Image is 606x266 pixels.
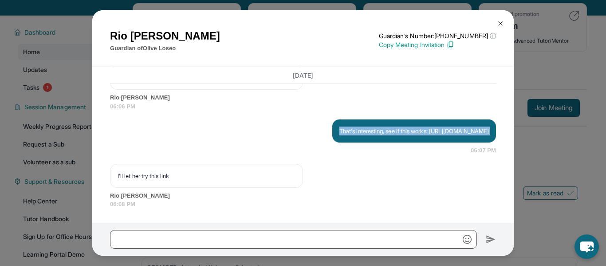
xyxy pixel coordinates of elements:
[110,200,496,209] span: 06:08 PM
[490,32,496,40] span: ⓘ
[486,234,496,245] img: Send icon
[463,235,472,244] img: Emoji
[110,71,496,79] h3: [DATE]
[339,127,489,135] p: That's interesting, see if this works: [URL][DOMAIN_NAME]
[497,20,504,27] img: Close Icon
[110,93,496,102] span: Rio [PERSON_NAME]
[446,41,454,49] img: Copy Icon
[110,191,496,200] span: Rio [PERSON_NAME]
[110,28,220,44] h1: Rio [PERSON_NAME]
[118,171,295,180] p: I'll let her try this link
[379,40,496,49] p: Copy Meeting Invitation
[110,44,220,53] p: Guardian of Olive Loseo
[110,102,496,111] span: 06:06 PM
[379,32,496,40] p: Guardian's Number: [PHONE_NUMBER]
[471,146,496,155] span: 06:07 PM
[575,234,599,259] button: chat-button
